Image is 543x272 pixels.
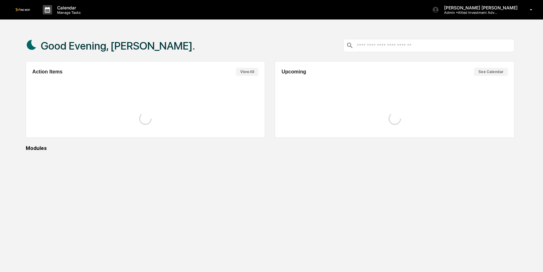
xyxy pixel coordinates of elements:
p: [PERSON_NAME] [PERSON_NAME] [439,5,521,10]
h2: Upcoming [281,69,306,75]
button: View All [236,68,258,76]
img: logo [15,8,30,11]
p: Calendar [52,5,84,10]
p: Manage Tasks [52,10,84,15]
h1: Good Evening, [PERSON_NAME]. [41,40,195,52]
div: Modules [26,145,514,151]
h2: Action Items [32,69,62,75]
p: Admin • Allied Investment Advisors [439,10,497,15]
button: See Calendar [474,68,508,76]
